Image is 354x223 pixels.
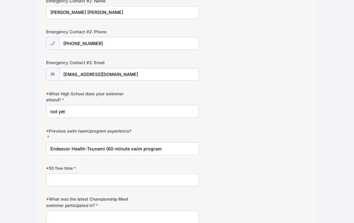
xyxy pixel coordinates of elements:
label: 50 free time [46,165,133,171]
input: email@email.com [59,68,199,81]
label: What was the latest Championship Meet swimmer participated in? [46,196,133,208]
label: Emergency Contact #2: Phone [46,29,133,35]
label: What High School does your swimmer attend? [46,91,133,103]
input: (xxx) xxx-xxxx [59,37,199,50]
label: Previous swim team/program experience? [46,128,133,140]
label: Emergency Contact #2: Email [46,60,133,66]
